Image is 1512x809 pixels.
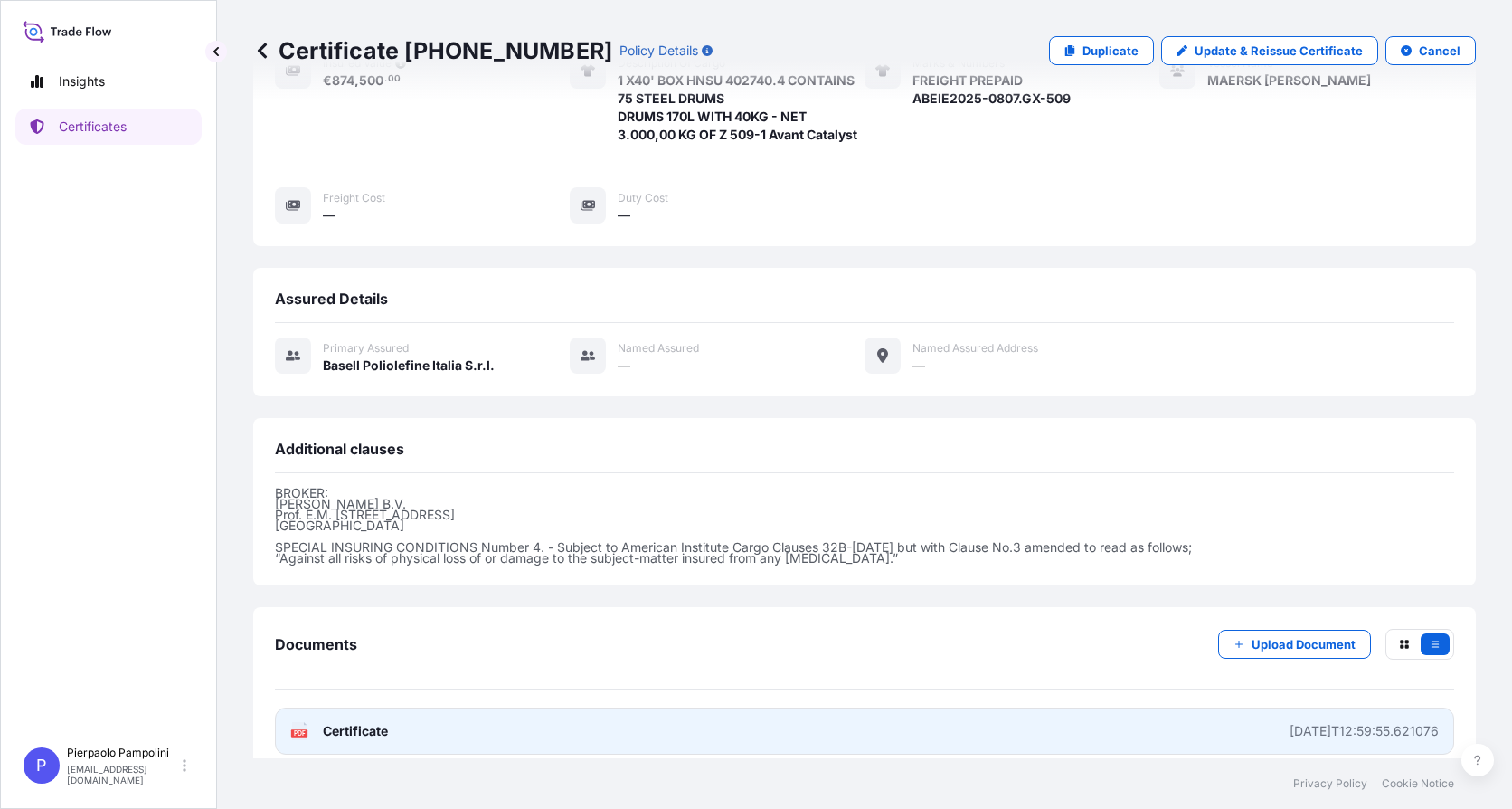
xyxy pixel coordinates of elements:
[619,42,698,60] p: Policy Details
[323,722,388,740] span: Certificate
[1419,42,1460,60] p: Cancel
[67,764,179,785] p: [EMAIL_ADDRESS][DOMAIN_NAME]
[36,757,47,775] span: P
[1382,776,1454,791] a: Cookie Notice
[323,341,409,356] span: Primary assured
[59,118,127,136] p: Certificates
[618,71,865,144] span: 1 X40' BOX HNSU 402740.4 CONTAINS 75 STEEL DRUMS DRUMS 170L WITH 40KG - NET 3.000,00 KG OF Z 509-...
[275,635,357,653] span: Documents
[618,206,630,224] span: —
[1161,36,1378,65] a: Update & Reissue Certificate
[618,341,699,356] span: Named Assured
[67,746,179,760] p: Pierpaolo Pampolini
[1385,36,1476,65] button: Cancel
[275,290,388,308] span: Assured Details
[1293,776,1367,791] a: Privacy Policy
[294,730,306,737] text: PDF
[15,63,202,100] a: Insights
[275,440,404,458] span: Additional clauses
[1252,635,1356,653] p: Upload Document
[323,206,335,224] span: —
[1218,630,1371,659] button: Upload Document
[1195,42,1363,60] p: Update & Reissue Certificate
[323,191,385,205] span: Freight Cost
[275,708,1454,755] a: PDFCertificate[DATE]T12:59:55.621076
[59,72,105,90] p: Insights
[912,357,925,375] span: —
[15,109,202,145] a: Certificates
[912,341,1038,356] span: Named Assured Address
[618,357,630,375] span: —
[253,36,612,65] p: Certificate [PHONE_NUMBER]
[1082,42,1139,60] p: Duplicate
[323,357,495,375] span: Basell Poliolefine Italia S.r.l.
[275,488,1454,564] p: BROKER: [PERSON_NAME] B.V. Prof. E.M. [STREET_ADDRESS] [GEOGRAPHIC_DATA] SPECIAL INSURING CONDITI...
[618,191,668,205] span: Duty Cost
[1049,36,1154,65] a: Duplicate
[1290,722,1439,740] div: [DATE]T12:59:55.621076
